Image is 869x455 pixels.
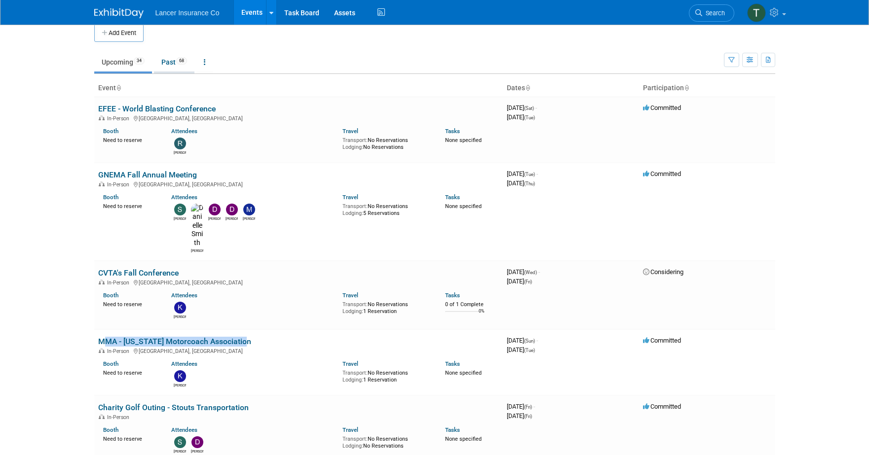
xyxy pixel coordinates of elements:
[643,403,681,410] span: Committed
[107,115,132,122] span: In-Person
[445,370,482,376] span: None specified
[103,292,118,299] a: Booth
[507,346,535,353] span: [DATE]
[243,204,255,215] img: Michael Arcario
[342,135,430,150] div: No Reservations No Reservations
[243,215,255,221] div: Michael Arcario
[191,436,203,448] img: Dennis Kelly
[342,299,430,315] div: No Reservations 1 Reservation
[174,314,186,319] div: Kevin Rose
[507,337,538,344] span: [DATE]
[94,53,152,71] a: Upcoming34
[507,170,538,177] span: [DATE]
[98,180,499,188] div: [GEOGRAPHIC_DATA], [GEOGRAPHIC_DATA]
[98,104,216,113] a: EFEE - World Blasting Conference
[342,194,358,201] a: Travel
[445,203,482,210] span: None specified
[684,84,689,92] a: Sort by Participation Type
[503,80,639,97] th: Dates
[524,338,535,344] span: (Sun)
[747,3,766,22] img: Terrence Forrest
[342,301,368,308] span: Transport:
[94,80,503,97] th: Event
[174,149,186,155] div: Ralph Burnham
[533,403,535,410] span: -
[98,403,249,412] a: Charity Golf Outing - Stouts Transportation
[174,382,186,388] div: Kimberlee Bissegger
[99,414,105,419] img: In-Person Event
[171,360,197,367] a: Attendees
[445,194,460,201] a: Tasks
[507,179,535,187] span: [DATE]
[507,113,535,121] span: [DATE]
[98,337,251,346] a: MMA - [US_STATE] Motorcoach Association
[342,210,363,216] span: Lodging:
[342,377,363,383] span: Lodging:
[99,348,105,353] img: In-Person Event
[342,360,358,367] a: Travel
[445,292,460,299] a: Tasks
[209,204,221,215] img: Dennis Kelly
[103,426,118,433] a: Booth
[107,181,132,188] span: In-Person
[639,80,775,97] th: Participation
[94,8,144,18] img: ExhibitDay
[174,448,186,454] div: Steven O'Shea
[103,299,157,308] div: Need to reserve
[103,128,118,135] a: Booth
[171,194,197,201] a: Attendees
[507,104,537,111] span: [DATE]
[342,144,363,150] span: Lodging:
[524,115,535,120] span: (Tue)
[171,426,197,433] a: Attendees
[176,57,187,65] span: 68
[342,370,368,376] span: Transport:
[155,9,220,17] span: Lancer Insurance Co
[689,4,734,22] a: Search
[191,204,203,247] img: Danielle Smith
[134,57,145,65] span: 34
[524,181,535,186] span: (Thu)
[342,443,363,449] span: Lodging:
[536,337,538,344] span: -
[103,194,118,201] a: Booth
[535,104,537,111] span: -
[342,426,358,433] a: Travel
[525,84,530,92] a: Sort by Start Date
[174,302,186,314] img: Kevin Rose
[99,181,105,186] img: In-Person Event
[479,309,485,322] td: 0%
[342,137,368,143] span: Transport:
[103,360,118,367] a: Booth
[342,128,358,135] a: Travel
[342,436,368,442] span: Transport:
[643,170,681,177] span: Committed
[524,172,535,177] span: (Tue)
[98,347,499,354] div: [GEOGRAPHIC_DATA], [GEOGRAPHIC_DATA]
[342,201,430,216] div: No Reservations 5 Reservations
[226,215,238,221] div: Dana Turilli
[174,370,186,382] img: Kimberlee Bissegger
[342,203,368,210] span: Transport:
[524,279,532,284] span: (Fri)
[98,268,179,278] a: CVTA's Fall Conference
[98,114,499,122] div: [GEOGRAPHIC_DATA], [GEOGRAPHIC_DATA]
[702,9,725,17] span: Search
[507,268,540,276] span: [DATE]
[174,204,186,215] img: Steven O'Shea
[107,414,132,420] span: In-Person
[643,268,683,276] span: Considering
[445,128,460,135] a: Tasks
[342,292,358,299] a: Travel
[524,270,537,275] span: (Wed)
[536,170,538,177] span: -
[103,434,157,443] div: Need to reserve
[507,278,532,285] span: [DATE]
[99,280,105,284] img: In-Person Event
[174,215,186,221] div: Steven O'Shea
[524,105,534,111] span: (Sat)
[99,115,105,120] img: In-Person Event
[524,348,535,353] span: (Tue)
[191,247,203,253] div: Danielle Smith
[171,128,197,135] a: Attendees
